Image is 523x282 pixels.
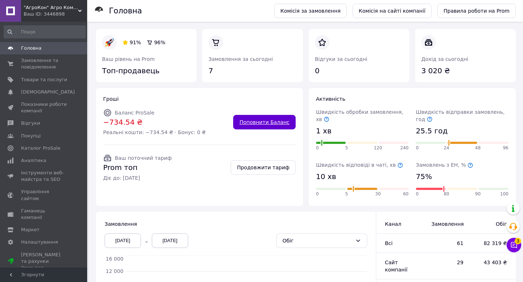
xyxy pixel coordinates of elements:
[416,162,473,168] span: Замовлень з ЕН, %
[385,240,393,246] span: Всi
[274,4,347,18] a: Комісія за замовлення
[416,171,432,182] span: 75%
[416,126,447,136] span: 25.5 год
[316,171,336,182] span: 10 хв
[105,233,141,248] div: [DATE]
[106,268,123,274] tspan: 12 000
[385,221,401,227] span: Канал
[416,109,504,122] span: Швидкість відправки замовлень, год
[103,96,119,102] span: Гроші
[507,238,521,252] button: Чат з покупцем3
[21,188,67,202] span: Управління сайтом
[515,237,521,243] span: 3
[416,145,419,151] span: 0
[24,4,78,11] span: "АгроКон" Агро Компанія ТОВ
[475,145,481,151] span: 48
[24,11,87,17] div: Ваш ID: 3446898
[106,256,123,262] tspan: 16 000
[21,265,67,271] div: Prom топ
[345,145,348,151] span: 5
[503,145,508,151] span: 96
[431,240,463,247] span: 61
[21,227,40,233] span: Маркет
[316,162,403,168] span: Швидкість відповіді в чаті, хв
[475,191,481,197] span: 90
[154,40,165,45] span: 96%
[103,162,172,173] span: Prom топ
[115,155,172,161] span: Ваш поточний тариф
[437,4,516,18] a: Правила роботи на Prom
[353,4,432,18] a: Комісія на сайті компанії
[21,101,67,114] span: Показники роботи компанії
[431,220,463,228] span: Замовлення
[233,115,296,129] a: Поповнити Баланс
[21,239,58,245] span: Налаштування
[21,45,41,51] span: Головна
[316,145,319,151] span: 0
[444,191,449,197] span: 80
[21,145,60,152] span: Каталог ProSale
[21,157,46,164] span: Аналітика
[374,145,382,151] span: 120
[400,145,409,151] span: 240
[316,126,332,136] span: 1 хв
[21,57,67,70] span: Замовлення та повідомлення
[130,40,141,45] span: 91%
[444,145,449,151] span: 24
[416,191,419,197] span: 0
[103,117,206,128] span: −734.54 ₴
[115,110,154,116] span: Баланс ProSale
[21,252,67,271] span: [PERSON_NAME] та рахунки
[283,237,352,245] div: Обіг
[316,191,319,197] span: 0
[375,191,381,197] span: 30
[385,260,408,273] span: Сайт компанії
[103,129,206,136] span: Реальні кошти: −734.54 ₴ · Бонус: 0 ₴
[21,208,67,221] span: Гаманець компанії
[109,7,142,15] h1: Головна
[231,160,296,175] a: Продовжити тариф
[21,120,40,127] span: Відгуки
[21,76,67,83] span: Товари та послуги
[152,233,188,248] div: [DATE]
[21,170,67,183] span: Інструменти веб-майстра та SEO
[4,25,86,38] input: Пошук
[478,220,507,228] span: Обіг
[403,191,409,197] span: 60
[105,221,137,227] span: Замовлення
[478,240,507,247] span: 82 319 ₴
[316,96,345,102] span: Активність
[345,191,348,197] span: 5
[316,109,403,122] span: Швидкість обробки замовлення, хв
[21,133,41,139] span: Покупці
[431,259,463,266] span: 29
[103,174,172,182] span: Діє до: [DATE]
[500,191,508,197] span: 100
[21,89,75,95] span: [DEMOGRAPHIC_DATA]
[478,259,507,266] span: 43 403 ₴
